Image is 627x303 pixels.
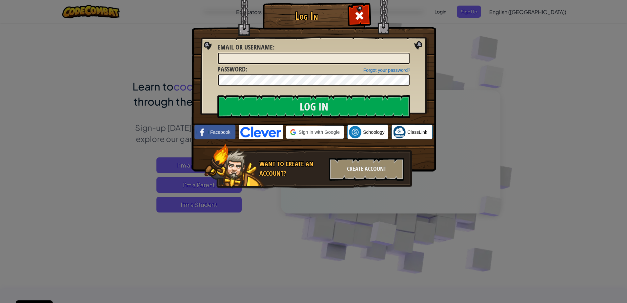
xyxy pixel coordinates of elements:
input: Log In [217,95,410,118]
img: schoology.png [349,126,361,138]
label: : [217,65,247,74]
img: clever-logo-blue.png [239,125,283,139]
span: Schoology [363,129,384,135]
div: Create Account [329,158,404,181]
a: Forgot your password? [363,68,410,73]
div: Want to create an account? [259,159,325,178]
h1: Log In [265,10,348,22]
span: Sign in with Google [299,129,340,135]
span: ClassLink [407,129,427,135]
label: : [217,43,274,52]
span: Email or Username [217,43,273,51]
img: classlink-logo-small.png [393,126,406,138]
span: Password [217,65,246,73]
span: Facebook [210,129,230,135]
img: facebook_small.png [196,126,209,138]
div: Sign in with Google [286,126,344,139]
